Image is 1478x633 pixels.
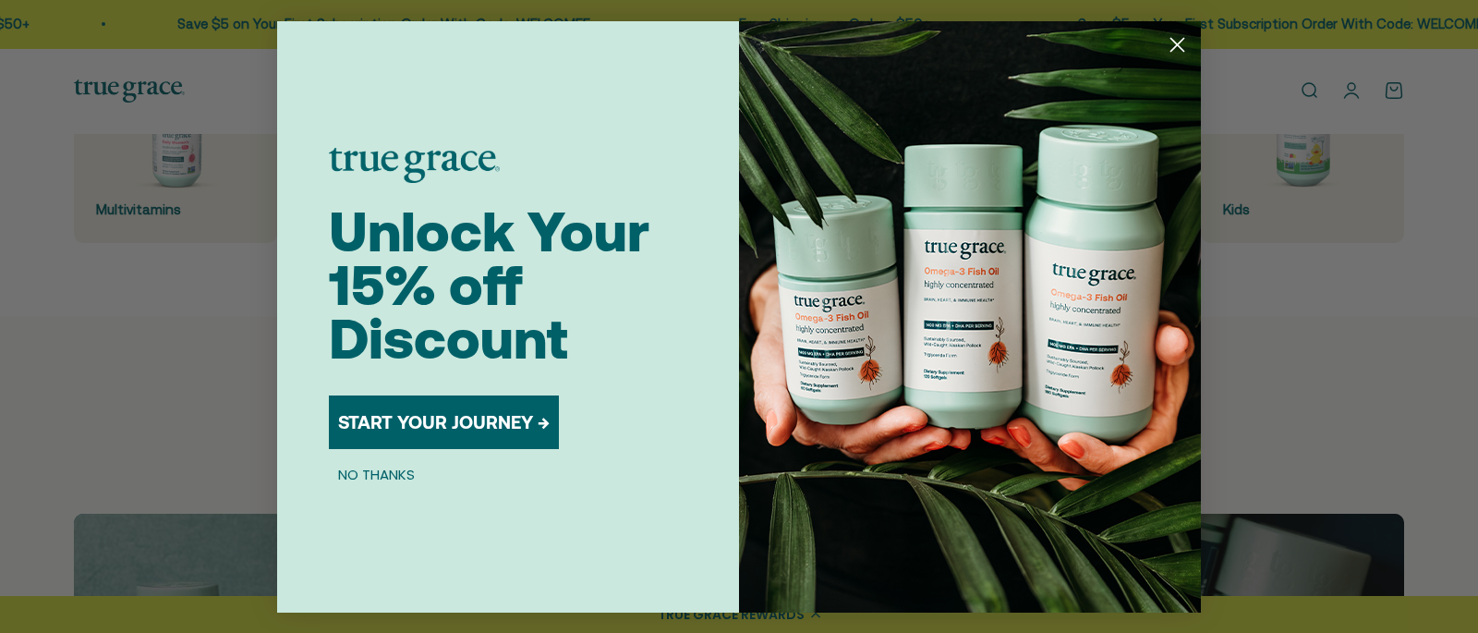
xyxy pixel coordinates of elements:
img: logo placeholder [329,148,500,183]
button: Close dialog [1161,29,1193,61]
button: NO THANKS [329,464,424,486]
span: Unlock Your 15% off Discount [329,200,649,371]
button: START YOUR JOURNEY → [329,396,559,449]
img: 098727d5-50f8-4f9b-9554-844bb8da1403.jpeg [739,21,1201,613]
